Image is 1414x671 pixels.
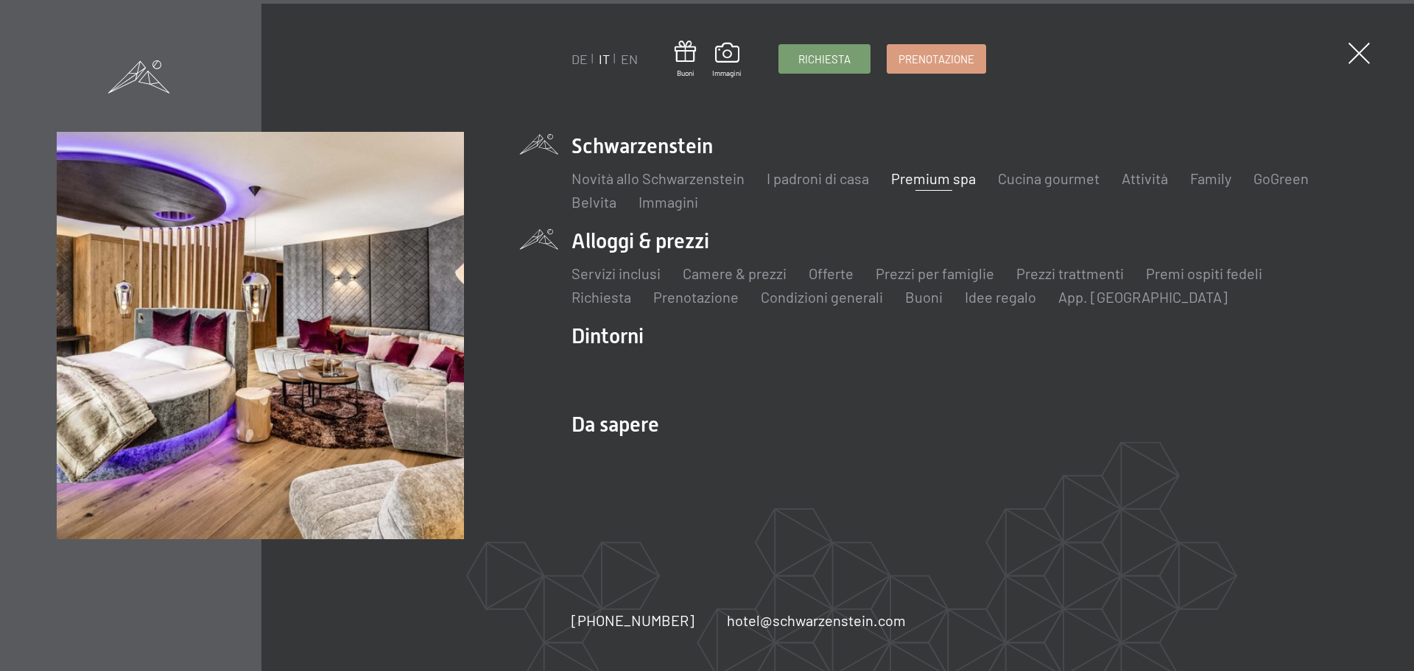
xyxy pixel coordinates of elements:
[965,288,1036,306] a: Idee regalo
[1016,264,1124,282] a: Prezzi trattmenti
[898,52,974,67] span: Prenotazione
[1146,264,1262,282] a: Premi ospiti fedeli
[1058,288,1228,306] a: App. [GEOGRAPHIC_DATA]
[905,288,943,306] a: Buoni
[998,169,1100,187] a: Cucina gourmet
[767,169,869,187] a: I padroni di casa
[653,288,739,306] a: Prenotazione
[1122,169,1168,187] a: Attività
[761,288,883,306] a: Condizioni generali
[639,193,698,211] a: Immagini
[809,264,854,282] a: Offerte
[571,288,631,306] a: Richiesta
[571,169,745,187] a: Novità allo Schwarzenstein
[798,52,851,67] span: Richiesta
[571,264,661,282] a: Servizi inclusi
[675,41,696,78] a: Buoni
[1190,169,1231,187] a: Family
[571,610,694,630] a: [PHONE_NUMBER]
[876,264,994,282] a: Prezzi per famiglie
[683,264,787,282] a: Camere & prezzi
[571,611,694,629] span: [PHONE_NUMBER]
[891,169,976,187] a: Premium spa
[599,51,610,67] a: IT
[779,45,870,73] a: Richiesta
[621,51,638,67] a: EN
[571,51,588,67] a: DE
[712,68,742,78] span: Immagini
[571,193,616,211] a: Belvita
[887,45,985,73] a: Prenotazione
[712,43,742,78] a: Immagini
[727,610,906,630] a: hotel@schwarzenstein.com
[1253,169,1309,187] a: GoGreen
[675,68,696,78] span: Buoni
